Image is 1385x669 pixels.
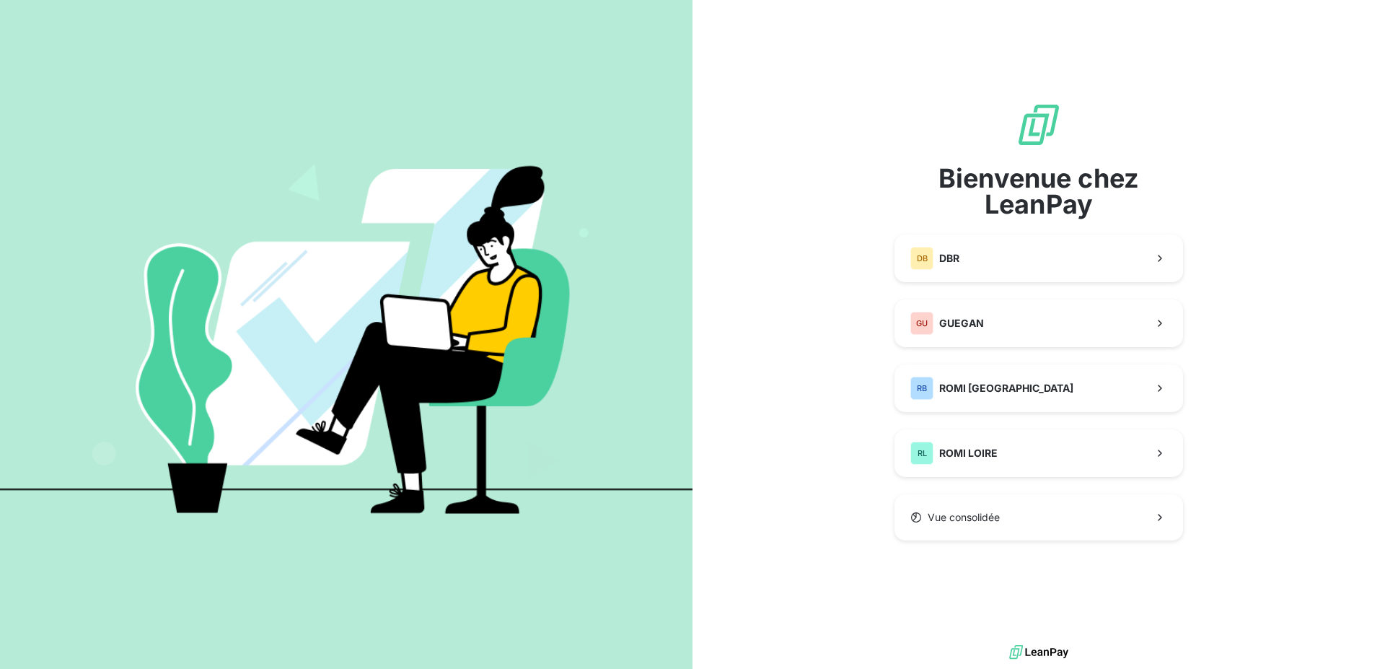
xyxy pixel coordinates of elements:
span: Vue consolidée [928,510,1000,525]
span: ROMI [GEOGRAPHIC_DATA] [939,381,1073,395]
button: Vue consolidée [894,494,1183,541]
button: GUGUEGAN [894,299,1183,347]
span: DBR [939,251,959,266]
span: ROMI LOIRE [939,446,998,460]
span: GUEGAN [939,316,984,331]
div: RB [910,377,933,400]
div: DB [910,247,933,270]
img: logo [1009,642,1068,663]
img: logo sigle [1016,102,1062,148]
div: GU [910,312,933,335]
button: RLROMI LOIRE [894,429,1183,477]
button: RBROMI [GEOGRAPHIC_DATA] [894,364,1183,412]
div: RL [910,442,933,465]
span: Bienvenue chez LeanPay [894,165,1183,217]
button: DBDBR [894,235,1183,282]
